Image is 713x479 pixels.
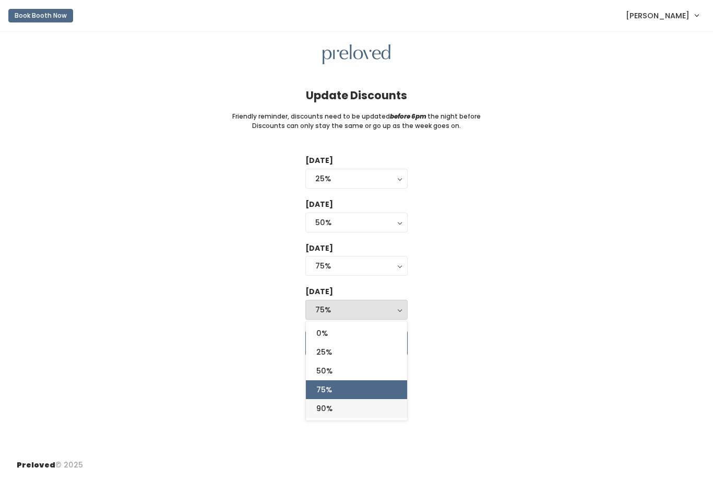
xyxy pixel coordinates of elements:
[315,304,398,316] div: 75%
[232,112,481,121] small: Friendly reminder, discounts need to be updated the night before
[316,328,328,339] span: 0%
[305,243,333,254] label: [DATE]
[305,256,408,276] button: 75%
[315,173,398,184] div: 25%
[615,4,709,27] a: [PERSON_NAME]
[305,300,408,320] button: 75%
[390,112,426,121] i: before 6pm
[316,403,332,414] span: 90%
[626,10,690,21] span: [PERSON_NAME]
[315,217,398,228] div: 50%
[323,44,390,65] img: preloved logo
[316,346,332,358] span: 25%
[8,4,73,27] a: Book Booth Now
[306,89,407,101] h4: Update Discounts
[315,260,398,272] div: 75%
[316,365,332,377] span: 50%
[305,169,408,189] button: 25%
[305,286,333,297] label: [DATE]
[17,451,83,471] div: © 2025
[305,199,333,210] label: [DATE]
[305,213,408,232] button: 50%
[305,155,333,166] label: [DATE]
[252,121,461,131] small: Discounts can only stay the same or go up as the week goes on.
[17,460,55,470] span: Preloved
[8,9,73,22] button: Book Booth Now
[316,384,332,395] span: 75%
